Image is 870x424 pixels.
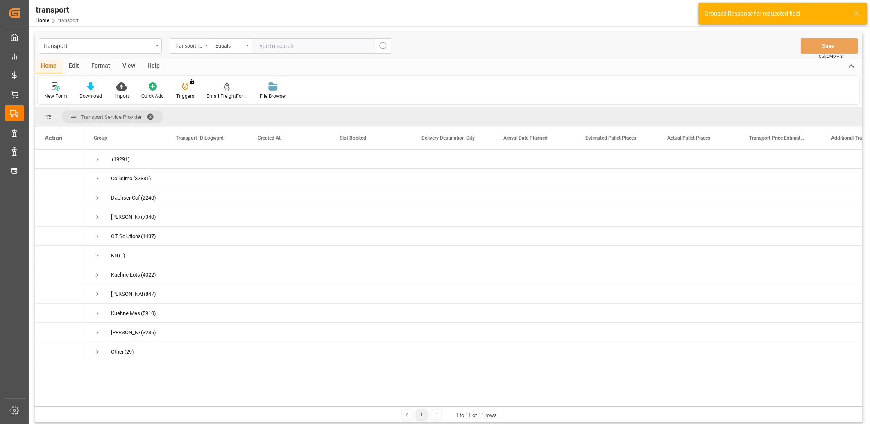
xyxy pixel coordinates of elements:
[125,342,134,361] span: (29)
[111,188,140,207] div: Dachser Cof Foodservice
[111,285,143,304] div: [PERSON_NAME] Lots Cofresco Foodservice
[35,342,84,361] div: Press SPACE to select this row.
[44,93,67,100] div: New Form
[35,227,84,246] div: Press SPACE to select this row.
[43,40,153,50] div: transport
[94,135,107,141] span: Group
[111,342,124,361] div: Other
[35,188,84,207] div: Press SPACE to select this row.
[215,40,243,50] div: Equals
[176,135,224,141] span: Transport ID Logward
[35,169,84,188] div: Press SPACE to select this row.
[111,265,140,284] div: Kuehne Lots
[63,59,85,73] div: Edit
[141,188,156,207] span: (2240)
[36,4,79,16] div: transport
[705,9,845,18] div: Grouped Response for requested field
[141,323,156,342] span: (3286)
[35,265,84,284] div: Press SPACE to select this row.
[258,135,281,141] span: Created At
[45,134,62,142] div: Action
[170,38,211,54] button: open menu
[111,208,140,227] div: [PERSON_NAME]
[81,114,142,120] span: Transport Service Provider
[455,411,497,419] div: 1 to 11 of 11 rows
[260,93,286,100] div: File Browser
[35,150,84,169] div: Press SPACE to select this row.
[819,53,843,59] span: Ctrl/CMD + S
[111,246,118,265] div: KN
[749,135,804,141] span: Transport Price Estimated
[119,246,125,265] span: (1)
[112,150,130,169] span: (19291)
[39,38,162,54] button: open menu
[206,93,247,100] div: Email FreightForwarders
[35,207,84,227] div: Press SPACE to select this row.
[421,135,475,141] span: Delivery Destination City
[141,304,156,323] span: (5910)
[667,135,710,141] span: Actual Pallet Places
[111,304,140,323] div: Kuehne Mess
[35,246,84,265] div: Press SPACE to select this row.
[35,304,84,323] div: Press SPACE to select this row.
[35,284,84,304] div: Press SPACE to select this row.
[133,169,151,188] span: (37881)
[141,265,156,284] span: (4022)
[375,38,392,54] button: search button
[141,208,156,227] span: (7340)
[252,38,375,54] input: Type to search
[114,93,129,100] div: Import
[35,59,63,73] div: Home
[36,18,49,23] a: Home
[111,227,140,246] div: GT Solutions
[417,410,427,420] div: 1
[35,323,84,342] div: Press SPACE to select this row.
[116,59,141,73] div: View
[211,38,252,54] button: open menu
[585,135,636,141] span: Estimated Pallet Places
[144,285,156,304] span: (847)
[141,59,166,73] div: Help
[111,323,140,342] div: [PERSON_NAME] Mess Cofresco Foodservice
[503,135,548,141] span: Arrival Date Planned
[340,135,366,141] span: Slot Booked
[141,93,164,100] div: Quick Add
[79,93,102,100] div: Download
[801,38,858,54] button: Save
[141,227,156,246] span: (1437)
[85,59,116,73] div: Format
[111,169,132,188] div: Collisimo
[174,40,202,50] div: Transport ID Logward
